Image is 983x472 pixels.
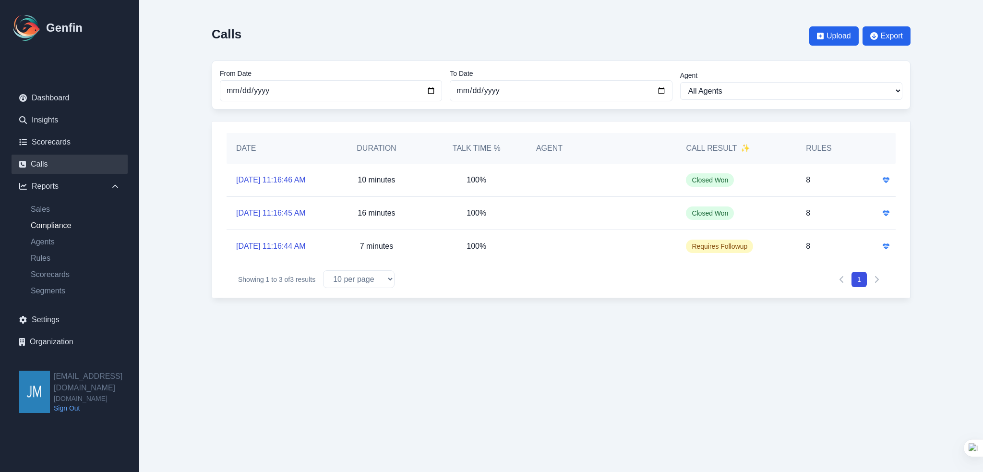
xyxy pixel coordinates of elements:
[19,371,50,413] img: jmendoza@aainsco.com
[54,371,139,394] h2: [EMAIL_ADDRESS][DOMAIN_NAME]
[12,332,128,351] a: Organization
[279,276,283,283] span: 3
[236,143,317,154] h5: Date
[12,133,128,152] a: Scorecards
[827,30,851,42] span: Upload
[686,240,753,253] span: Requires Followup
[238,275,315,284] p: Showing to of results
[806,241,810,252] p: 8
[881,30,903,42] span: Export
[467,241,486,252] p: 100%
[12,177,128,196] div: Reports
[220,69,442,78] label: From Date
[23,204,128,215] a: Sales
[23,220,128,231] a: Compliance
[686,206,734,220] span: Closed Won
[358,207,395,219] p: 16 minutes
[467,207,486,219] p: 100%
[806,207,810,219] p: 8
[336,143,417,154] h5: Duration
[23,253,128,264] a: Rules
[358,174,395,186] p: 10 minutes
[741,143,750,154] span: ✨
[12,110,128,130] a: Insights
[467,174,486,186] p: 100%
[23,269,128,280] a: Scorecards
[12,155,128,174] a: Calls
[686,173,734,187] span: Closed Won
[686,143,750,154] h5: Call Result
[236,207,306,219] a: [DATE] 11:16:45 AM
[12,310,128,329] a: Settings
[266,276,270,283] span: 1
[12,88,128,108] a: Dashboard
[12,12,42,43] img: Logo
[54,394,139,403] span: [DOMAIN_NAME]
[236,241,306,252] a: [DATE] 11:16:44 AM
[23,236,128,248] a: Agents
[212,27,241,41] h2: Calls
[863,26,911,46] button: Export
[46,20,83,36] h1: Genfin
[834,272,884,287] nav: Pagination
[851,272,867,287] button: 1
[290,276,294,283] span: 3
[450,69,672,78] label: To Date
[680,71,902,80] label: Agent
[236,174,306,186] a: [DATE] 11:16:46 AM
[809,26,859,46] button: Upload
[54,403,139,413] a: Sign Out
[360,241,393,252] p: 7 minutes
[536,143,563,154] h5: Agent
[436,143,517,154] h5: Talk Time %
[23,285,128,297] a: Segments
[806,174,810,186] p: 8
[806,143,831,154] h5: Rules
